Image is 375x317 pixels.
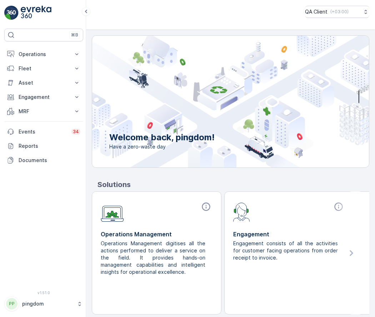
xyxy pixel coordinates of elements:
a: Events34 [4,125,83,139]
button: MRF [4,104,83,119]
button: QA Client(+03:00) [305,6,369,18]
p: Fleet [19,65,69,72]
p: Engagement [233,230,345,238]
p: 34 [73,129,79,135]
button: Asset [4,76,83,90]
img: module-icon [233,202,250,222]
img: logo [4,6,19,20]
img: city illustration [60,36,369,167]
p: Asset [19,79,69,86]
p: MRF [19,108,69,115]
p: Events [19,128,67,135]
button: Fleet [4,61,83,76]
a: Reports [4,139,83,153]
p: Solutions [97,179,369,190]
p: Operations [19,51,69,58]
button: Engagement [4,90,83,104]
button: Operations [4,47,83,61]
p: ( +03:00 ) [330,9,349,15]
p: QA Client [305,8,327,15]
p: Operations Management digitises all the actions performed to deliver a service on the field. It p... [101,240,207,276]
img: logo_light-DOdMpM7g.png [21,6,51,20]
p: Welcome back, pingdom! [109,132,215,143]
span: Have a zero-waste day [109,143,215,150]
p: Documents [19,157,80,164]
p: ⌘B [71,32,78,38]
p: Engagement consists of all the activities for customer facing operations from order receipt to in... [233,240,339,261]
span: v 1.51.0 [4,291,83,295]
p: pingdom [22,300,73,307]
button: PPpingdom [4,296,83,311]
p: Operations Management [101,230,212,238]
img: module-icon [101,202,124,222]
div: PP [6,298,17,310]
a: Documents [4,153,83,167]
p: Engagement [19,94,69,101]
p: Reports [19,142,80,150]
